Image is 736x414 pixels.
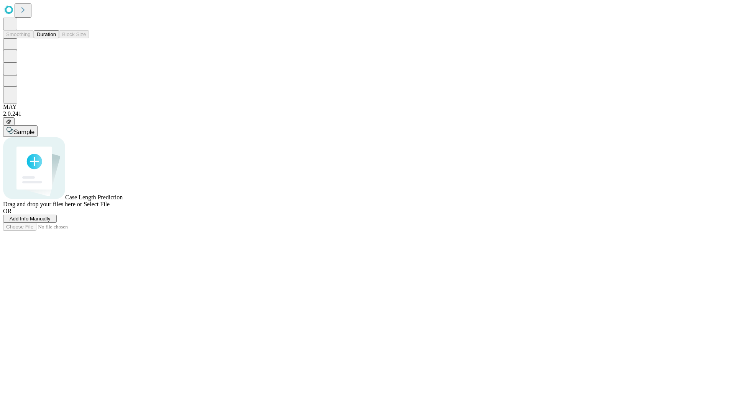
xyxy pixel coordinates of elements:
[3,208,11,214] span: OR
[3,103,733,110] div: MAY
[3,201,82,207] span: Drag and drop your files here or
[59,30,89,38] button: Block Size
[3,125,38,137] button: Sample
[3,117,15,125] button: @
[3,215,57,223] button: Add Info Manually
[84,201,110,207] span: Select File
[3,30,34,38] button: Smoothing
[6,118,11,124] span: @
[14,129,34,135] span: Sample
[10,216,51,222] span: Add Info Manually
[34,30,59,38] button: Duration
[65,194,123,200] span: Case Length Prediction
[3,110,733,117] div: 2.0.241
